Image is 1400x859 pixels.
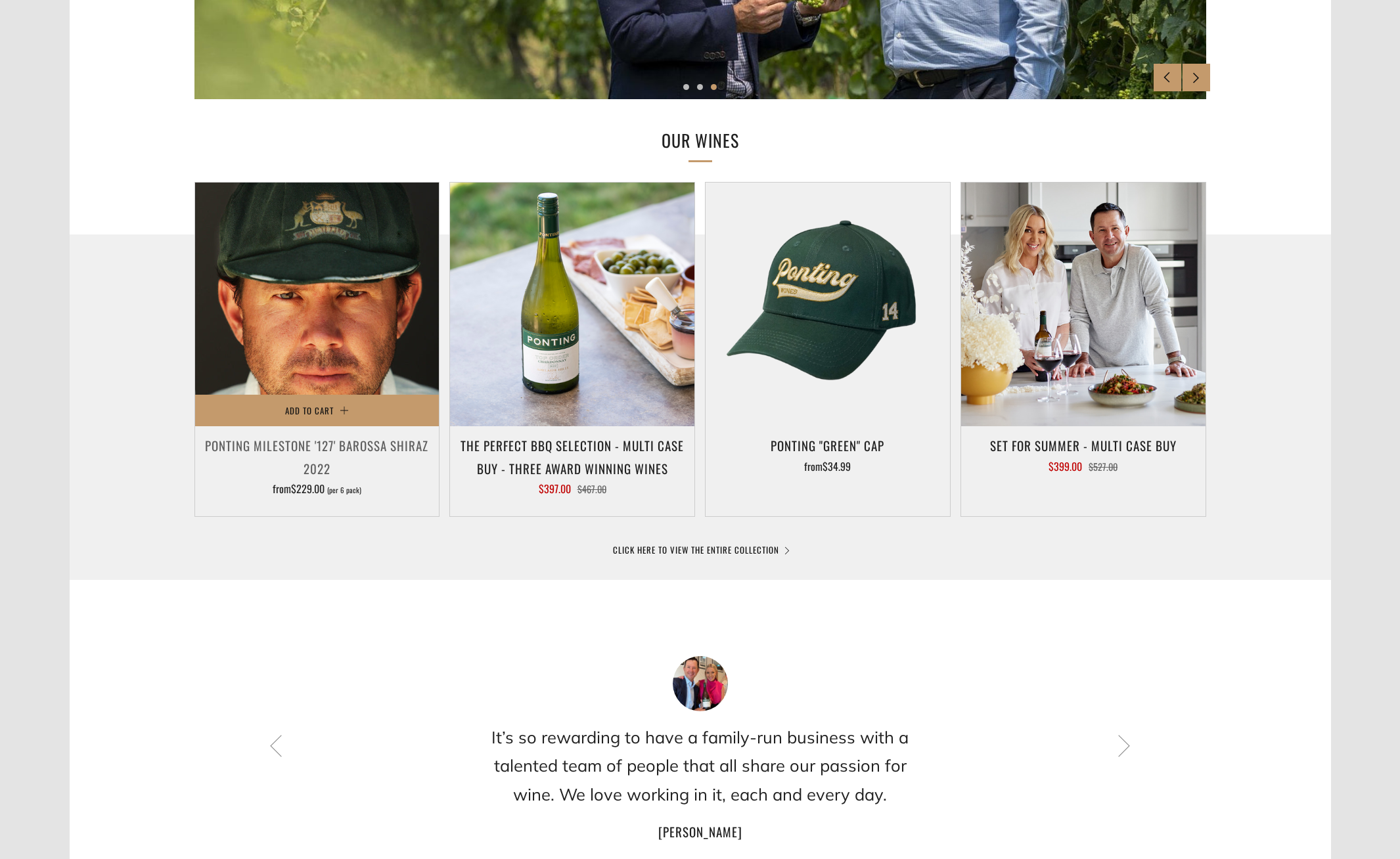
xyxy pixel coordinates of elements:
[195,395,440,426] button: Add to Cart
[195,434,440,500] a: Ponting Milestone '127' Barossa Shiraz 2022 from$229.00 (per 6 pack)
[961,434,1206,500] a: Set For Summer - Multi Case Buy $399.00 $527.00
[477,820,924,843] h4: [PERSON_NAME]
[804,458,851,474] span: from
[450,434,694,500] a: The perfect BBQ selection - MULTI CASE BUY - Three award winning wines $397.00 $467.00
[613,543,788,556] a: CLICK HERE TO VIEW THE ENTIRE COLLECTION
[327,487,361,494] span: (per 6 pack)
[683,84,689,90] button: 1
[291,481,325,496] span: $229.00
[1089,460,1118,474] span: $527.00
[697,84,703,90] button: 2
[968,434,1199,456] h3: Set For Summer - Multi Case Buy
[273,481,361,496] span: from
[539,481,571,496] span: $397.00
[484,127,917,154] h2: OUR WINES
[706,434,950,500] a: Ponting "Green" Cap from$34.99
[285,404,334,417] span: Add to Cart
[477,723,924,808] h2: It’s so rewarding to have a family-run business with a talented team of people that all share our...
[1049,458,1082,474] span: $399.00
[457,434,688,479] h3: The perfect BBQ selection - MULTI CASE BUY - Three award winning wines
[712,434,943,456] h3: Ponting "Green" Cap
[823,458,851,474] span: $34.99
[202,434,433,479] h3: Ponting Milestone '127' Barossa Shiraz 2022
[577,482,606,496] span: $467.00
[711,84,717,90] button: 3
